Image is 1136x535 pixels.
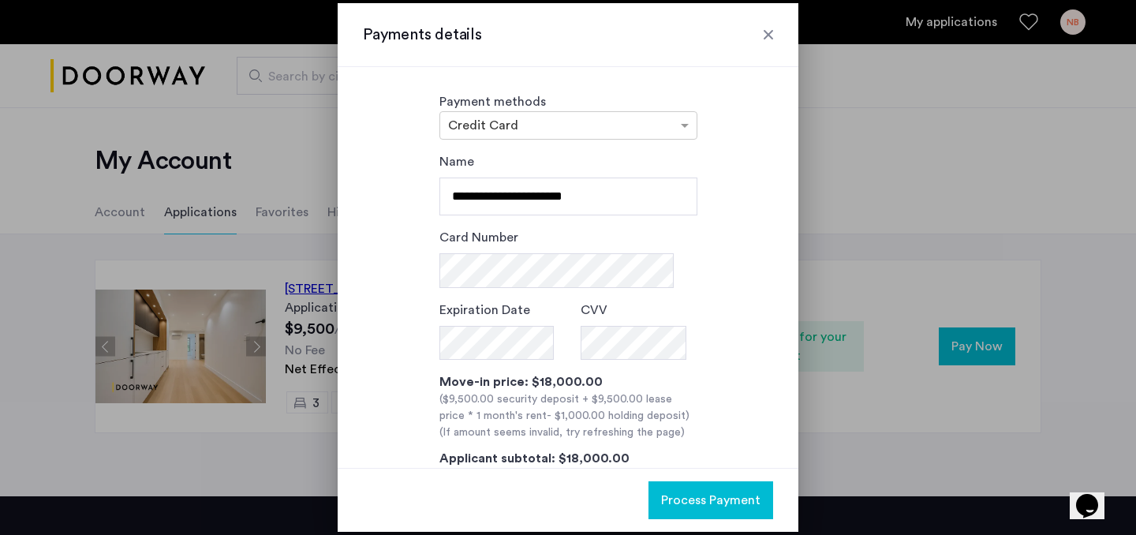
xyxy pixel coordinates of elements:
[661,491,760,510] span: Process Payment
[547,410,686,421] span: - $1,000.00 holding deposit
[439,391,697,425] div: ($9,500.00 security deposit + $9,500.00 lease price * 1 month's rent )
[648,481,773,519] button: button
[439,95,546,108] label: Payment methods
[439,301,530,320] label: Expiration Date
[581,301,607,320] label: CVV
[1070,472,1120,519] iframe: chat widget
[439,228,518,247] label: Card Number
[439,372,697,391] div: Move-in price: $18,000.00
[439,449,697,468] div: Applicant subtotal: $18,000.00
[439,425,697,441] div: (If amount seems invalid, try refreshing the page)
[439,152,474,171] label: Name
[363,24,773,46] h3: Payments details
